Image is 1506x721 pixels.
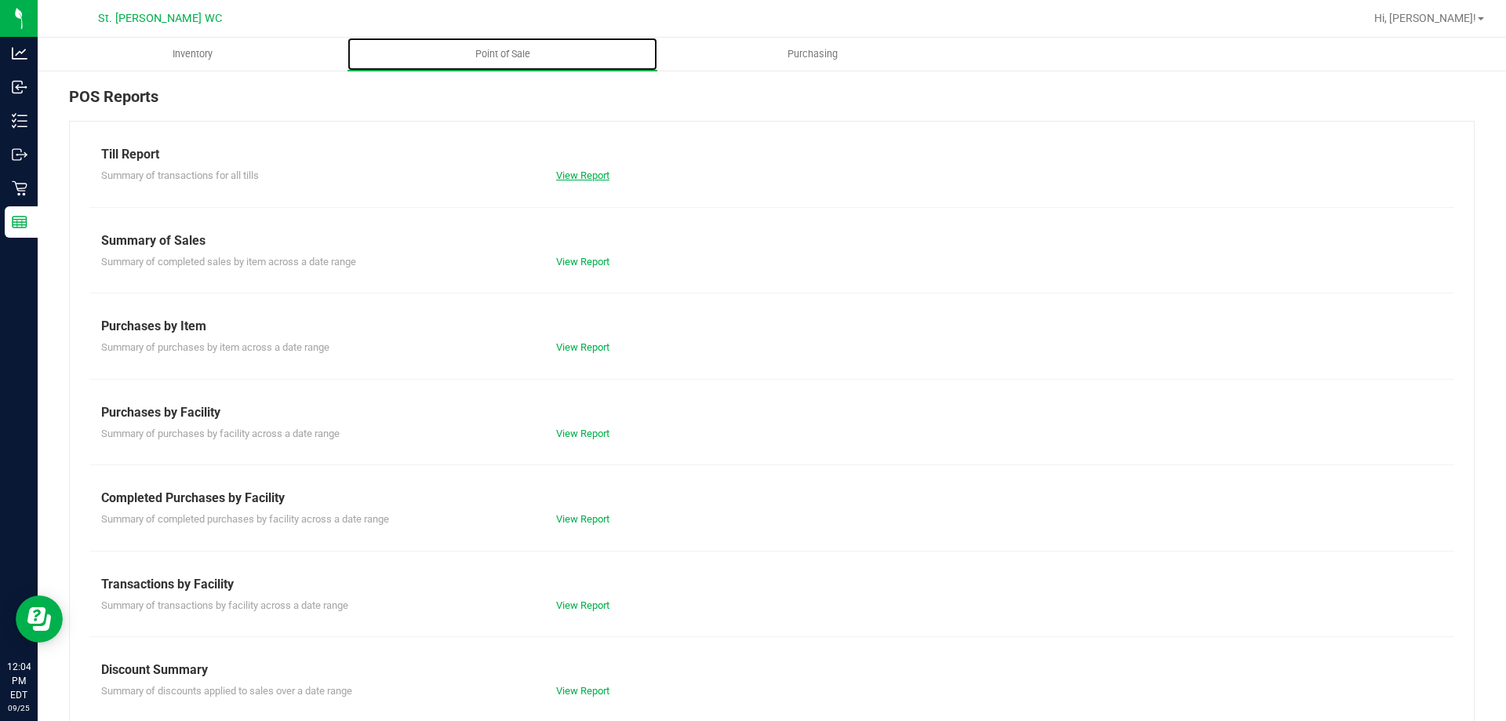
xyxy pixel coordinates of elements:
span: Summary of discounts applied to sales over a date range [101,685,352,697]
inline-svg: Inbound [12,79,27,95]
a: View Report [556,256,609,268]
span: Summary of completed purchases by facility across a date range [101,513,389,525]
div: POS Reports [69,85,1475,121]
inline-svg: Reports [12,214,27,230]
span: Summary of purchases by item across a date range [101,341,329,353]
p: 12:04 PM EDT [7,660,31,702]
span: Hi, [PERSON_NAME]! [1374,12,1476,24]
div: Completed Purchases by Facility [101,489,1442,508]
div: Discount Summary [101,661,1442,679]
span: Summary of completed sales by item across a date range [101,256,356,268]
div: Purchases by Item [101,317,1442,336]
a: View Report [556,513,609,525]
span: Summary of purchases by facility across a date range [101,428,340,439]
span: Summary of transactions for all tills [101,169,259,181]
a: View Report [556,428,609,439]
span: Purchasing [766,47,859,61]
a: Point of Sale [347,38,657,71]
div: Transactions by Facility [101,575,1442,594]
span: Inventory [151,47,234,61]
a: View Report [556,685,609,697]
inline-svg: Outbound [12,147,27,162]
div: Summary of Sales [101,231,1442,250]
p: 09/25 [7,702,31,714]
span: Summary of transactions by facility across a date range [101,599,348,611]
span: St. [PERSON_NAME] WC [98,12,222,25]
inline-svg: Inventory [12,113,27,129]
inline-svg: Analytics [12,46,27,61]
div: Till Report [101,145,1442,164]
iframe: Resource center [16,595,63,643]
a: Purchasing [657,38,967,71]
span: Point of Sale [454,47,551,61]
a: View Report [556,341,609,353]
inline-svg: Retail [12,180,27,196]
a: View Report [556,599,609,611]
a: Inventory [38,38,347,71]
a: View Report [556,169,609,181]
div: Purchases by Facility [101,403,1442,422]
